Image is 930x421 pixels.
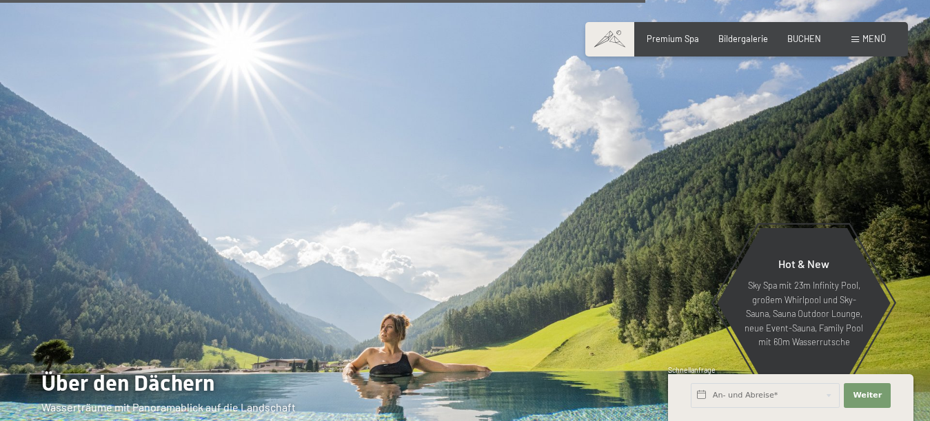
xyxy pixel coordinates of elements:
button: Weiter [844,383,891,408]
a: Hot & New Sky Spa mit 23m Infinity Pool, großem Whirlpool und Sky-Sauna, Sauna Outdoor Lounge, ne... [716,227,891,379]
p: Sky Spa mit 23m Infinity Pool, großem Whirlpool und Sky-Sauna, Sauna Outdoor Lounge, neue Event-S... [744,278,864,349]
a: Premium Spa [647,33,699,44]
span: Hot & New [778,257,829,270]
span: Weiter [853,390,882,401]
span: Menü [862,33,886,44]
a: BUCHEN [787,33,821,44]
span: Schnellanfrage [668,366,716,374]
a: Bildergalerie [718,33,768,44]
